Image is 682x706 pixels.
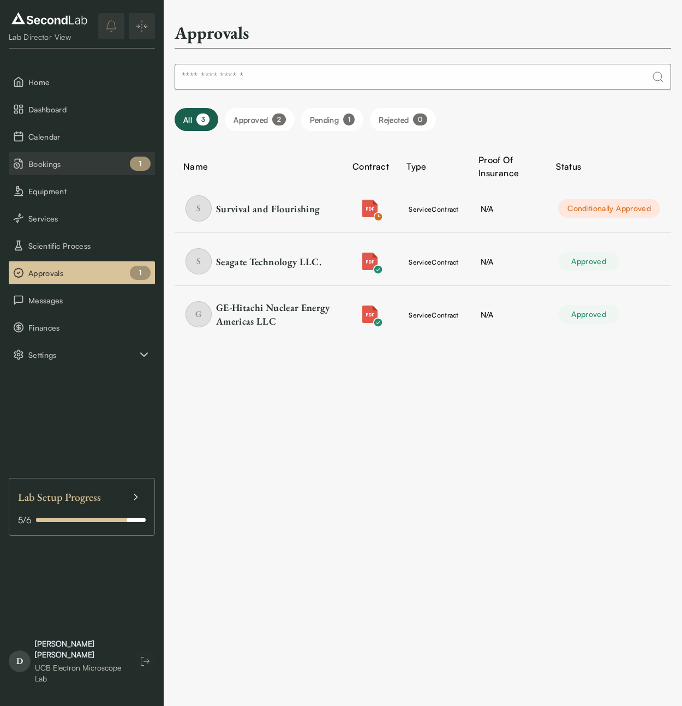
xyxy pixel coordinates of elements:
a: item Survival and Flourishing [186,195,333,222]
a: item GE-Hitachi Nuclear Energy Americas LLC [186,301,333,328]
button: Messages [9,289,155,312]
div: Lab Director View [9,32,90,43]
span: N/A [481,310,494,319]
div: 1 [130,266,151,280]
button: Equipment [9,180,155,202]
span: service Contract [409,311,459,319]
button: Home [9,70,155,93]
th: Name [175,153,344,180]
div: 1 [130,157,151,171]
button: Settings [9,343,155,366]
button: Scientific Process [9,234,155,257]
img: Check icon for pdf [373,265,383,274]
span: N/A [481,257,494,266]
button: Attachment icon for pdfCheck icon for pdf [355,193,385,224]
span: S [186,248,212,274]
div: Approved [558,305,619,324]
li: Bookings [9,152,155,175]
button: Filter Approved bookings [225,108,294,131]
button: Attachment icon for pdfCheck icon for pdf [355,246,385,277]
span: S [186,195,212,222]
span: Settings [28,349,137,361]
div: 3 [196,113,210,125]
span: N/A [481,204,494,213]
span: Messages [28,295,151,306]
span: Services [28,213,151,224]
span: Scientific Process [28,240,151,252]
img: Attachment icon for pdf [361,306,379,323]
span: Dashboard [28,104,151,115]
th: Type [398,153,470,180]
span: Bookings [28,158,151,170]
th: Status [547,153,671,180]
span: Home [28,76,151,88]
div: 0 [413,113,427,125]
button: Filter all bookings [175,108,218,131]
span: Approvals [28,267,151,279]
span: Finances [28,322,151,333]
div: Conditionally Approved [558,199,660,218]
button: Filter Rejected bookings [370,108,435,131]
button: Services [9,207,155,230]
th: Proof Of Insurance [470,153,548,180]
button: Filter Pending bookings [301,108,364,131]
button: Dashboard [9,98,155,121]
span: service Contract [409,258,459,266]
img: Check icon for pdf [373,318,383,327]
img: logo [9,10,90,27]
div: GE-Hitachi Nuclear Energy Americas LLC [216,301,333,328]
button: Calendar [9,125,155,148]
th: Contract [344,153,398,180]
button: Expand/Collapse sidebar [129,13,155,39]
button: Bookings 1 pending [9,152,155,175]
img: Check icon for pdf [373,212,383,222]
span: Calendar [28,131,151,142]
div: Settings sub items [9,343,155,366]
a: item Seagate Technology LLC. [186,248,333,274]
button: Attachment icon for pdfCheck icon for pdf [355,299,385,330]
div: Survival and Flourishing [216,202,320,216]
div: Seagate Technology LLC. [216,255,321,268]
button: Finances [9,316,155,339]
div: 2 [272,113,285,125]
div: 1 [343,113,355,125]
span: G [186,301,212,327]
button: Approvals [9,261,155,284]
button: notifications [98,13,124,39]
span: service Contract [409,205,459,213]
h2: Approvals [175,22,249,44]
img: Attachment icon for pdf [361,253,379,270]
span: Equipment [28,186,151,197]
div: Approved [558,252,619,271]
img: Attachment icon for pdf [361,200,379,217]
